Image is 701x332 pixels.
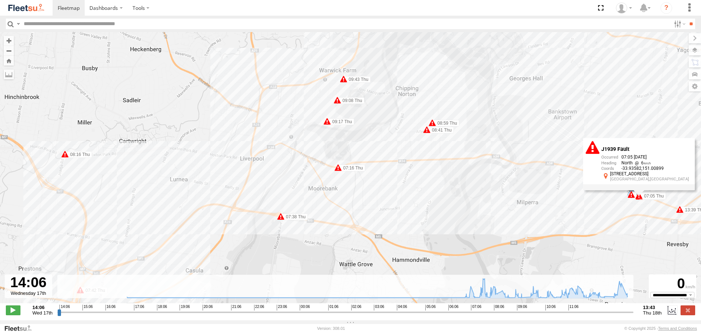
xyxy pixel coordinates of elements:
[633,160,651,165] span: 6
[337,97,364,104] label: 09:08 Thu
[65,151,92,158] label: 08:16 Thu
[658,326,697,331] a: Terms and Conditions
[471,305,481,310] span: 07:06
[344,76,371,83] label: 09:43 Thu
[328,305,338,310] span: 01:06
[427,127,454,133] label: 08:41 Thu
[639,194,666,200] label: 06:58 Thu
[681,305,695,315] label: Close
[689,81,701,91] label: Map Settings
[671,19,687,29] label: Search Filter Options
[4,69,14,79] label: Measure
[494,305,504,310] span: 08:06
[601,147,689,152] div: J1939 Fault
[517,305,527,310] span: 09:06
[650,276,695,292] div: 0
[32,310,53,316] span: Wed 17th Sep 2025
[397,305,407,310] span: 04:06
[281,214,308,220] label: 07:38 Thu
[639,193,666,199] label: 07:05 Thu
[643,310,662,316] span: Thu 18th Sep 2025
[203,305,213,310] span: 20:06
[231,305,241,310] span: 21:06
[374,305,384,310] span: 03:06
[610,177,689,181] div: [GEOGRAPHIC_DATA],[GEOGRAPHIC_DATA]
[4,46,14,56] button: Zoom out
[4,325,38,332] a: Visit our Website
[432,120,459,126] label: 08:59 Thu
[425,305,436,310] span: 05:06
[15,19,21,29] label: Search Query
[448,305,459,310] span: 06:06
[7,3,45,13] img: fleetsu-logo-horizontal.svg
[32,305,53,310] strong: 14:06
[351,305,361,310] span: 02:06
[317,326,345,331] div: Version: 308.01
[254,305,264,310] span: 22:06
[338,165,365,171] label: 07:16 Thu
[642,165,664,171] span: 151.00899
[613,3,635,13] div: Lachlan Holmes
[610,172,689,176] div: [STREET_ADDRESS]
[621,165,642,171] span: -33.93582
[300,305,310,310] span: 00:06
[157,305,167,310] span: 18:06
[4,56,14,66] button: Zoom Home
[106,305,116,310] span: 16:06
[277,305,287,310] span: 23:06
[621,160,633,165] span: North
[545,305,556,310] span: 10:06
[6,305,20,315] label: Play/Stop
[601,155,689,160] div: 07:05 [DATE]
[568,305,579,310] span: 11:06
[643,305,662,310] strong: 13:43
[327,118,354,125] label: 09:17 Thu
[60,305,70,310] span: 14:06
[83,305,93,310] span: 15:06
[624,326,697,331] div: © Copyright 2025 -
[660,2,672,14] i: ?
[4,36,14,46] button: Zoom in
[180,305,190,310] span: 19:06
[134,305,144,310] span: 17:06
[632,191,660,198] label: 16:47 Wed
